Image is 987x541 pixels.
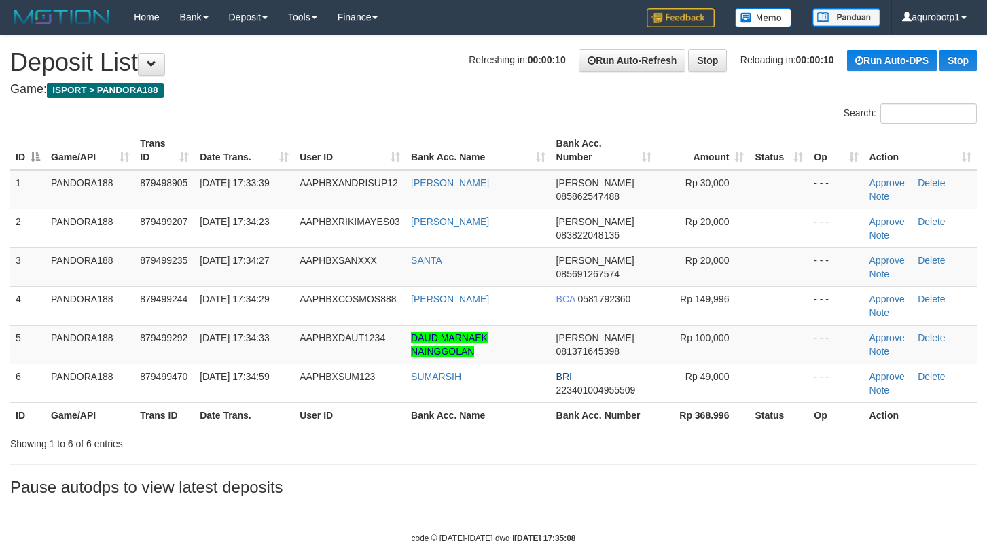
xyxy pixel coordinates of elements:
[869,191,890,202] a: Note
[46,131,134,170] th: Game/API: activate to sort column ascending
[10,478,977,496] h3: Pause autodps to view latest deposits
[556,371,572,382] span: BRI
[10,402,46,427] th: ID
[140,177,187,188] span: 879498905
[740,54,834,65] span: Reloading in:
[808,325,863,364] td: - - -
[749,131,808,170] th: Status: activate to sort column ascending
[10,364,46,402] td: 6
[918,216,945,227] a: Delete
[685,216,730,227] span: Rp 20,000
[134,131,194,170] th: Trans ID: activate to sort column ascending
[10,131,46,170] th: ID: activate to sort column descending
[556,255,634,266] span: [PERSON_NAME]
[808,247,863,286] td: - - -
[749,402,808,427] th: Status
[411,332,488,357] a: DAUD MARNAEK NAINGGOLAN
[685,371,730,382] span: Rp 49,000
[406,402,550,427] th: Bank Acc. Name
[411,371,461,382] a: SUMARSIH
[10,432,401,451] div: Showing 1 to 6 of 6 entries
[134,402,194,427] th: Trans ID
[556,216,634,227] span: [PERSON_NAME]
[685,255,730,266] span: Rp 20,000
[10,170,46,209] td: 1
[808,364,863,402] td: - - -
[869,230,890,241] a: Note
[556,268,620,279] span: Copy 085691267574 to clipboard
[140,332,187,343] span: 879499292
[796,54,834,65] strong: 00:00:10
[939,50,977,71] a: Stop
[808,209,863,247] td: - - -
[300,371,375,382] span: AAPHBXSUM123
[869,385,890,396] a: Note
[808,170,863,209] td: - - -
[869,346,890,357] a: Note
[812,8,880,27] img: panduan.png
[140,294,187,304] span: 879499244
[556,385,636,396] span: Copy 223401004955509 to clipboard
[10,325,46,364] td: 5
[869,216,905,227] a: Approve
[869,294,905,304] a: Approve
[46,364,134,402] td: PANDORA188
[411,177,489,188] a: [PERSON_NAME]
[579,49,685,72] a: Run Auto-Refresh
[735,8,792,27] img: Button%20Memo.svg
[869,307,890,318] a: Note
[556,191,620,202] span: Copy 085862547488 to clipboard
[918,255,945,266] a: Delete
[140,216,187,227] span: 879499207
[864,131,977,170] th: Action: activate to sort column ascending
[918,371,945,382] a: Delete
[200,216,269,227] span: [DATE] 17:34:23
[46,286,134,325] td: PANDORA188
[300,294,396,304] span: AAPHBXCOSMOS888
[47,83,164,98] span: ISPORT > PANDORA188
[864,402,977,427] th: Action
[556,346,620,357] span: Copy 081371645398 to clipboard
[688,49,727,72] a: Stop
[551,131,657,170] th: Bank Acc. Number: activate to sort column ascending
[680,332,729,343] span: Rp 100,000
[46,402,134,427] th: Game/API
[46,325,134,364] td: PANDORA188
[411,294,489,304] a: [PERSON_NAME]
[577,294,630,304] span: Copy 0581792360 to clipboard
[10,209,46,247] td: 2
[869,268,890,279] a: Note
[844,103,977,124] label: Search:
[918,294,945,304] a: Delete
[300,255,377,266] span: AAPHBXSANXXX
[300,177,398,188] span: AAPHBXANDRISUP12
[10,49,977,76] h1: Deposit List
[200,177,269,188] span: [DATE] 17:33:39
[140,371,187,382] span: 879499470
[406,131,550,170] th: Bank Acc. Name: activate to sort column ascending
[10,7,113,27] img: MOTION_logo.png
[556,177,634,188] span: [PERSON_NAME]
[294,402,406,427] th: User ID
[10,83,977,97] h4: Game:
[10,286,46,325] td: 4
[869,255,905,266] a: Approve
[918,332,945,343] a: Delete
[528,54,566,65] strong: 00:00:10
[657,402,750,427] th: Rp 368.996
[808,286,863,325] td: - - -
[46,209,134,247] td: PANDORA188
[469,54,565,65] span: Refreshing in:
[808,131,863,170] th: Op: activate to sort column ascending
[880,103,977,124] input: Search:
[808,402,863,427] th: Op
[194,131,294,170] th: Date Trans.: activate to sort column ascending
[200,332,269,343] span: [DATE] 17:34:33
[200,255,269,266] span: [DATE] 17:34:27
[869,177,905,188] a: Approve
[918,177,945,188] a: Delete
[300,332,385,343] span: AAPHBXDAUT1234
[556,230,620,241] span: Copy 083822048136 to clipboard
[46,247,134,286] td: PANDORA188
[680,294,729,304] span: Rp 149,996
